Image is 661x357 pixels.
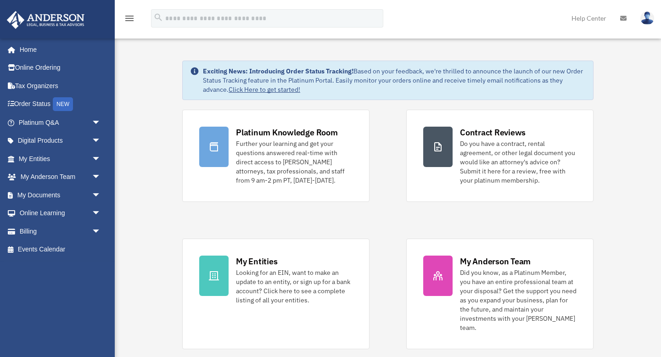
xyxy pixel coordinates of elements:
span: arrow_drop_down [92,186,110,205]
a: My Documentsarrow_drop_down [6,186,115,204]
div: NEW [53,97,73,111]
strong: Exciting News: Introducing Order Status Tracking! [203,67,353,75]
div: Based on your feedback, we're thrilled to announce the launch of our new Order Status Tracking fe... [203,67,586,94]
a: Home [6,40,110,59]
span: arrow_drop_down [92,204,110,223]
div: Looking for an EIN, want to make an update to an entity, or sign up for a bank account? Click her... [236,268,353,305]
a: Events Calendar [6,240,115,259]
div: Platinum Knowledge Room [236,127,338,138]
a: My Anderson Teamarrow_drop_down [6,168,115,186]
img: Anderson Advisors Platinum Portal [4,11,87,29]
span: arrow_drop_down [92,222,110,241]
div: Do you have a contract, rental agreement, or other legal document you would like an attorney's ad... [460,139,577,185]
img: User Pic [640,11,654,25]
i: search [153,12,163,22]
span: arrow_drop_down [92,168,110,187]
a: Tax Organizers [6,77,115,95]
div: Further your learning and get your questions answered real-time with direct access to [PERSON_NAM... [236,139,353,185]
a: menu [124,16,135,24]
span: arrow_drop_down [92,113,110,132]
a: Billingarrow_drop_down [6,222,115,240]
div: Did you know, as a Platinum Member, you have an entire professional team at your disposal? Get th... [460,268,577,332]
a: Contract Reviews Do you have a contract, rental agreement, or other legal document you would like... [406,110,594,202]
i: menu [124,13,135,24]
a: Platinum Q&Aarrow_drop_down [6,113,115,132]
div: My Anderson Team [460,256,531,267]
a: Order StatusNEW [6,95,115,114]
div: Contract Reviews [460,127,526,138]
a: Platinum Knowledge Room Further your learning and get your questions answered real-time with dire... [182,110,370,202]
div: My Entities [236,256,277,267]
a: My Anderson Team Did you know, as a Platinum Member, you have an entire professional team at your... [406,239,594,349]
a: My Entities Looking for an EIN, want to make an update to an entity, or sign up for a bank accoun... [182,239,370,349]
a: My Entitiesarrow_drop_down [6,150,115,168]
a: Click Here to get started! [229,85,300,94]
a: Online Learningarrow_drop_down [6,204,115,223]
span: arrow_drop_down [92,132,110,151]
span: arrow_drop_down [92,150,110,168]
a: Online Ordering [6,59,115,77]
a: Digital Productsarrow_drop_down [6,132,115,150]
